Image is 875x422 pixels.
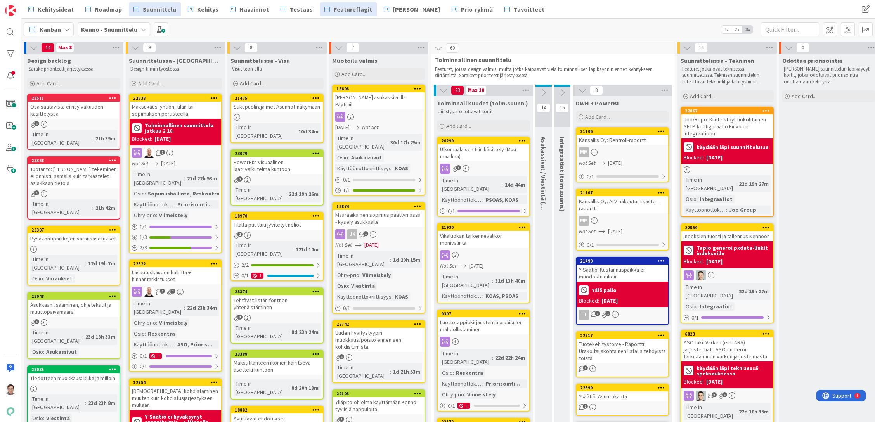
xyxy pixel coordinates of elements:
span: 1 [237,232,243,237]
span: : [482,292,483,300]
div: Joo/Ropo: Kiinteistöyhtiökohtainen SFTP-konfiguraatio Finvoice-integraatioon [681,114,773,138]
span: : [184,303,185,312]
div: 0/1 [438,206,529,216]
div: Laskutuskauden hallinta + hinnantarkistukset [130,267,221,284]
div: 21930 [441,225,529,230]
span: [DATE] [335,123,350,131]
div: 0/1 [333,303,425,313]
div: 21106 [577,128,668,135]
div: PowerBI:n visuaalinen laatuvaikutelma kuntoon [231,157,323,174]
div: Time in [GEOGRAPHIC_DATA] [234,185,286,202]
div: 22539 [685,225,773,230]
div: MM [577,147,668,157]
span: : [482,195,483,204]
span: Prio-ryhmä [461,5,493,14]
div: Käyttöönottokriittisyys [440,292,482,300]
i: Not Set [440,262,457,269]
span: Testaus [290,5,313,14]
div: 18970 [231,213,323,220]
div: Tehtävät-listan fonttien yhtenäistäminen [231,295,323,312]
div: Osio [132,189,145,198]
span: : [390,256,391,264]
div: Maksukausi yhtiön, tilan tai sopimuksen perusteella [130,102,221,119]
a: 21106Kansallis Oy: Rentroll-raporttiMMNot Set[DATE]0/1 [576,127,669,182]
div: 23079 [231,150,323,157]
div: 0/1 [577,240,668,250]
i: Not Set [335,241,352,248]
span: 1 [34,121,39,126]
div: 23307Pysäköntipaikkojen varausasetukset [28,227,120,244]
span: 0 / 1 [140,223,147,231]
div: TM [130,287,221,297]
div: Määräaikainen sopimus päättymässä - kysely asukkaalle [333,210,425,227]
span: : [92,134,94,143]
div: 23511Osa saatavista ei näy vakuuden käsittelyssä [28,95,120,119]
div: Time in [GEOGRAPHIC_DATA] [684,283,736,300]
span: : [286,190,287,198]
span: Kanban [40,25,61,34]
img: TT [696,270,706,280]
div: 9307 [441,311,529,316]
div: 2/2 [231,260,323,270]
div: 20299 [438,137,529,144]
div: [DATE] [706,258,723,266]
div: 9307Luottotappiokirjausten ja oikaisujen mahdollistaminen [438,310,529,334]
div: 18698 [336,86,425,92]
div: KOAS [393,292,410,301]
div: [PERSON_NAME] asukassivuilla: Paytrail [333,92,425,109]
a: 23307Pysäköntipaikkojen varausasetuksetTime in [GEOGRAPHIC_DATA]:12d 19h 7mOsio:Varaukset [27,226,120,286]
span: Suunnittelu [143,5,176,14]
a: Featureflagit [320,2,377,16]
div: Tuotanto: [PERSON_NAME] tekeminen ei onnistu samalla kuin tarkastelet asiakkaan tietoja [28,164,120,188]
div: 21h 39m [94,134,117,143]
div: 23048 [31,294,120,299]
div: 21490Y-Säätiö: Kustannuspaikka ei muodostu oikein [577,258,668,282]
span: [PERSON_NAME] [393,5,440,14]
span: Add Card... [446,123,471,130]
a: 18698[PERSON_NAME] asukassivuilla: Paytrail[DATE]Not SetTime in [GEOGRAPHIC_DATA]:30d 17h 25mOsio... [332,85,425,196]
div: 21930Vikaluokan tarkennevalikon monivalinta [438,224,529,248]
span: : [348,153,349,162]
div: 23368Tuotanto: [PERSON_NAME] tekeminen ei onnistu samalla kuin tarkastelet asiakkaan tietoja [28,157,120,188]
div: 21490 [577,258,668,265]
div: Ulkomaalaisen tilin käsittely (Muu maailma) [438,144,529,161]
div: Viestintä [349,282,377,290]
div: Time in [GEOGRAPHIC_DATA] [335,251,390,268]
div: Viimeistely [157,318,189,327]
a: Kehitys [183,2,223,16]
span: 0 / 1 [343,176,350,184]
div: 21475 [231,95,323,102]
div: 0/1 [681,313,773,323]
i: Not Set [132,160,149,167]
div: 22522 [133,261,221,266]
div: 23374 [231,288,323,295]
div: 22539 [681,224,773,231]
div: 22d 23h 34m [185,303,219,312]
div: Blocked: [684,154,704,162]
a: 22867Joo/Ropo: Kiinteistöyhtiökohtainen SFTP-konfiguraatio Finvoice-integraatioonkäydään läpi suu... [681,107,774,217]
div: 21490 [580,258,668,264]
div: TT [579,310,589,320]
div: 21930 [438,224,529,231]
span: Roadmap [95,5,122,14]
div: Käyttöönottokriittisyys [440,195,482,204]
a: 22539Indeksien tuonti ja tallennus KennoonTapio generoi pxdata-linkit indekseilleBlocked:[DATE]TT... [681,223,774,323]
span: 2 / 2 [241,261,249,269]
div: 12d 19h 7m [86,259,117,268]
a: 9307Luottotappiokirjausten ja oikaisujen mahdollistaminenTime in [GEOGRAPHIC_DATA]:22d 22h 24mOsi... [437,310,530,412]
div: Time in [GEOGRAPHIC_DATA] [440,176,502,193]
span: : [502,180,503,189]
div: [DATE] [601,297,618,305]
div: 20299 [441,138,529,144]
span: Support [16,1,35,10]
a: Testaus [276,2,317,16]
div: 121d 10m [294,245,321,254]
a: 23048Asukkaan lisääminen, ohjetekstit ja muuttopäivämääräTime in [GEOGRAPHIC_DATA]:23d 18h 33mOsi... [27,292,120,359]
div: Time in [GEOGRAPHIC_DATA] [30,130,92,147]
div: 22742 [333,321,425,328]
div: 22638 [133,95,221,101]
div: 23368 [28,157,120,164]
span: Add Card... [240,80,265,87]
div: [DATE] [706,154,723,162]
div: 22d 19h 27m [737,180,771,188]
